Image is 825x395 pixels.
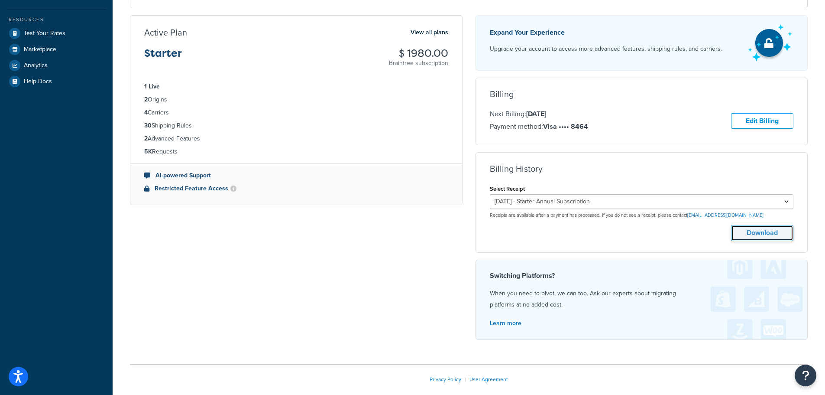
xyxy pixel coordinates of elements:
[795,365,816,386] button: Open Resource Center
[144,134,148,143] strong: 2
[144,95,448,104] li: Origins
[490,108,588,120] p: Next Billing:
[490,121,588,132] p: Payment method:
[731,225,793,241] button: Download
[731,113,793,129] a: Edit Billing
[490,26,722,39] p: Expand Your Experience
[144,184,448,193] li: Restricted Feature Access
[144,147,152,156] strong: 5K
[24,62,48,69] span: Analytics
[490,212,794,219] p: Receipts are available after a payment has processed. If you do not see a receipt, please contact
[144,147,448,157] li: Requests
[144,95,148,104] strong: 2
[144,171,448,180] li: AI-powered Support
[144,121,448,131] li: Shipping Rules
[144,108,148,117] strong: 4
[469,375,508,383] a: User Agreement
[687,212,764,219] a: [EMAIL_ADDRESS][DOMAIN_NAME]
[490,319,521,328] a: Learn more
[389,48,448,59] h3: $ 1980.00
[490,271,794,281] h4: Switching Platforms?
[490,288,794,310] p: When you need to pivot, we can too. Ask our experts about migrating platforms at no added cost.
[24,78,52,85] span: Help Docs
[476,15,808,71] a: Expand Your Experience Upgrade your account to access more advanced features, shipping rules, and...
[144,134,448,144] li: Advanced Features
[144,121,152,130] strong: 30
[6,16,106,23] div: Resources
[430,375,461,383] a: Privacy Policy
[490,89,514,99] h3: Billing
[6,58,106,73] a: Analytics
[490,164,543,173] h3: Billing History
[144,82,160,91] strong: 1 Live
[490,43,722,55] p: Upgrade your account to access more advanced features, shipping rules, and carriers.
[144,48,182,66] h3: Starter
[411,27,448,38] a: View all plans
[543,121,588,131] strong: Visa •••• 8464
[490,186,525,192] label: Select Receipt
[24,30,65,37] span: Test Your Rates
[24,46,56,53] span: Marketplace
[6,26,106,41] a: Test Your Rates
[6,42,106,57] a: Marketplace
[526,109,546,119] strong: [DATE]
[389,59,448,68] p: Braintree subscription
[144,28,187,37] h3: Active Plan
[6,74,106,89] a: Help Docs
[465,375,466,383] span: |
[144,108,448,118] li: Carriers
